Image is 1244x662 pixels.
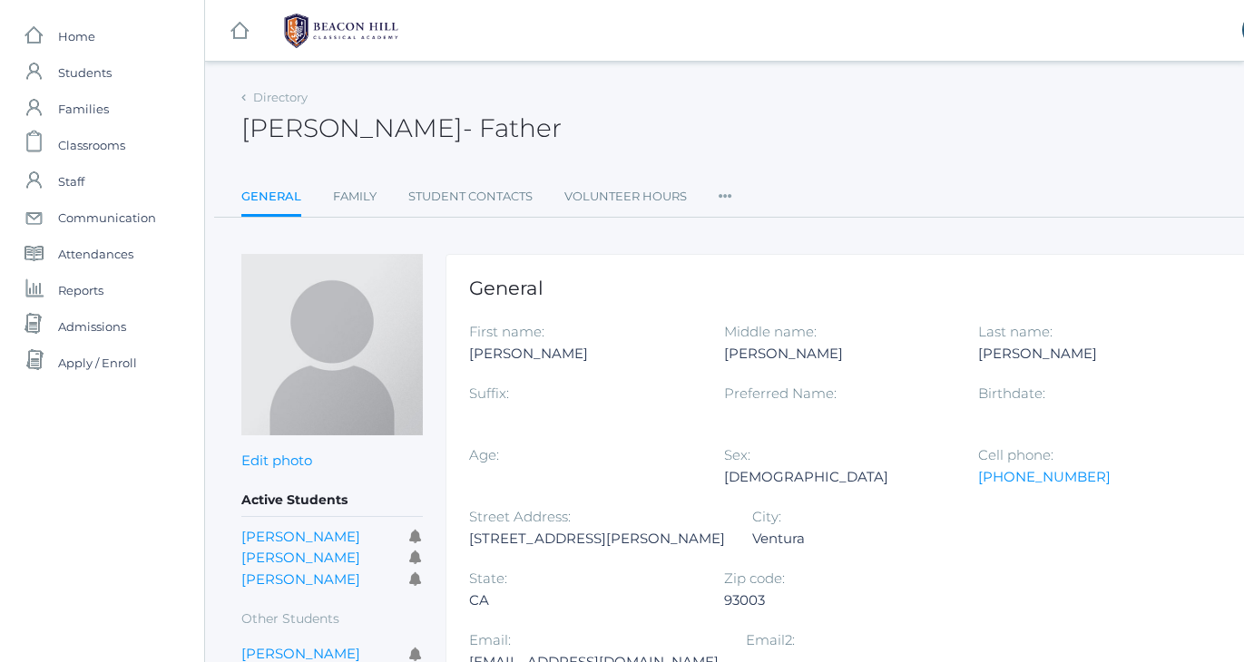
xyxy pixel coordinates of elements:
a: Student Contacts [408,179,533,215]
a: Volunteer Hours [564,179,687,215]
label: First name: [469,323,544,340]
span: Classrooms [58,127,125,163]
div: 93003 [724,589,952,611]
h5: Other Students [241,604,423,634]
div: Ventura [752,528,980,550]
label: Age: [469,446,499,463]
a: [PERSON_NAME] [241,645,360,662]
div: [PERSON_NAME] [978,343,1206,365]
label: Zip code: [724,570,785,587]
a: [PERSON_NAME] [241,549,360,566]
h5: Active Students [241,485,423,516]
a: Family [333,179,377,215]
label: Email: [469,631,511,648]
div: [PERSON_NAME] [724,343,952,365]
span: Admissions [58,308,126,345]
div: [STREET_ADDRESS][PERSON_NAME] [469,528,725,550]
div: CA [469,589,697,611]
i: Receives communications for this student [409,530,423,543]
img: Todd Carey [241,254,423,435]
label: Preferred Name: [724,385,837,402]
label: Street Address: [469,508,571,525]
label: City: [752,508,781,525]
label: Cell phone: [978,446,1053,463]
h2: [PERSON_NAME] [241,114,562,142]
div: [PERSON_NAME] [469,343,697,365]
span: Home [58,18,95,54]
a: Directory [253,90,308,104]
a: [PHONE_NUMBER] [978,468,1111,485]
span: Families [58,91,109,127]
a: [PERSON_NAME] [241,528,360,545]
i: Receives communications for this student [409,647,423,661]
span: Communication [58,200,156,236]
label: Birthdate: [978,385,1045,402]
img: 1_BHCALogos-05.png [273,8,409,54]
div: [DEMOGRAPHIC_DATA] [724,466,952,488]
span: Apply / Enroll [58,345,137,381]
span: - Father [463,112,562,143]
span: Staff [58,163,84,200]
a: General [241,179,301,218]
label: Email2: [746,631,795,648]
label: Last name: [978,323,1053,340]
h1: General [469,277,1234,298]
i: Receives communications for this student [409,572,423,586]
a: Edit photo [241,452,312,469]
label: Middle name: [724,323,817,340]
label: Suffix: [469,385,509,402]
a: [PERSON_NAME] [241,570,360,588]
label: State: [469,570,507,587]
span: Attendances [58,236,133,272]
i: Receives communications for this student [409,550,423,564]
span: Students [58,54,112,91]
span: Reports [58,272,103,308]
label: Sex: [724,446,750,463]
